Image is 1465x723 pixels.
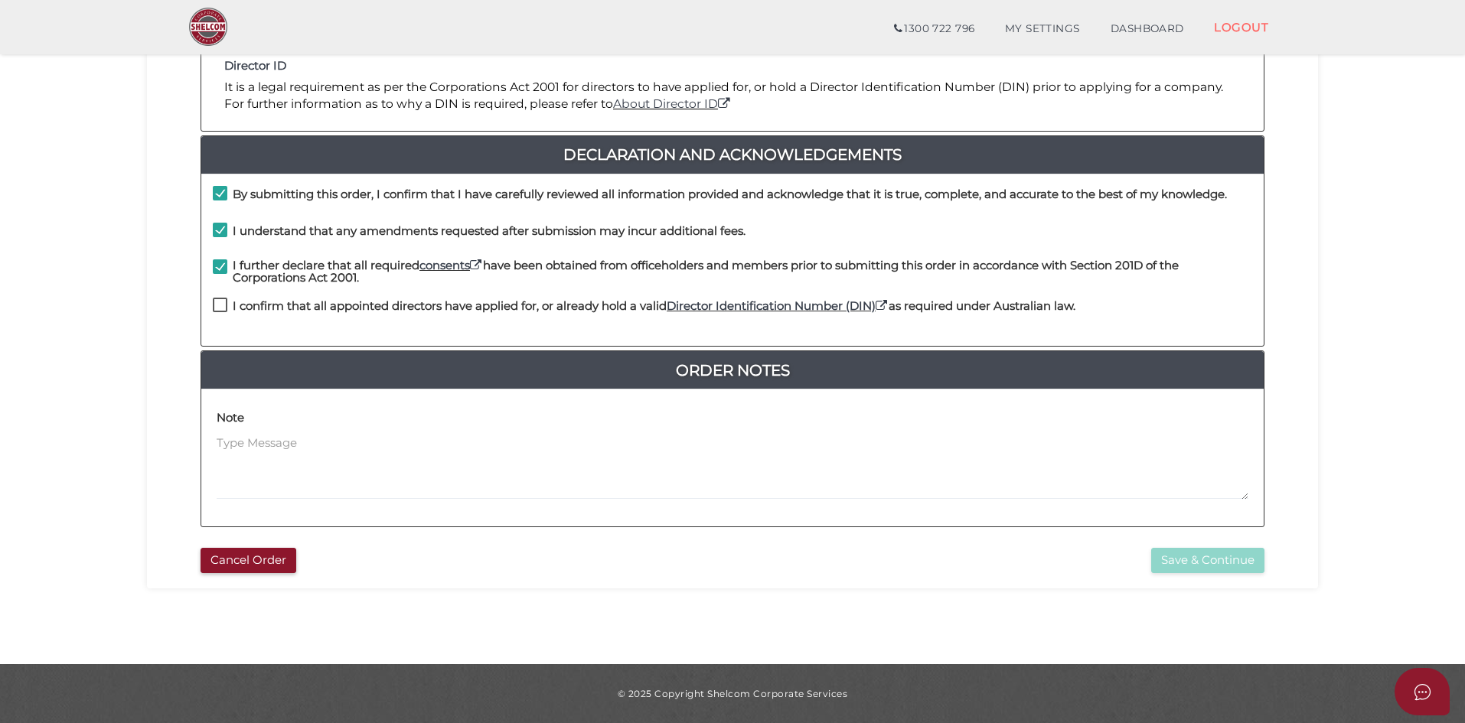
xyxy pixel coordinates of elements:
[158,687,1307,700] div: © 2025 Copyright Shelcom Corporate Services
[1199,11,1284,43] a: LOGOUT
[224,60,1241,73] h4: Director ID
[201,142,1264,167] a: Declaration And Acknowledgements
[217,412,244,425] h4: Note
[419,258,483,272] a: consents
[201,358,1264,383] a: Order Notes
[990,14,1095,44] a: MY SETTINGS
[233,259,1252,285] h4: I further declare that all required have been obtained from officeholders and members prior to su...
[1395,668,1450,715] button: Open asap
[233,188,1227,201] h4: By submitting this order, I confirm that I have carefully reviewed all information provided and a...
[233,225,746,238] h4: I understand that any amendments requested after submission may incur additional fees.
[667,298,889,313] a: Director Identification Number (DIN)
[1151,548,1264,573] button: Save & Continue
[613,96,732,111] a: About Director ID
[1095,14,1199,44] a: DASHBOARD
[224,79,1241,113] p: It is a legal requirement as per the Corporations Act 2001 for directors to have applied for, or ...
[201,548,296,573] button: Cancel Order
[233,300,1075,313] h4: I confirm that all appointed directors have applied for, or already hold a valid as required unde...
[879,14,990,44] a: 1300 722 796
